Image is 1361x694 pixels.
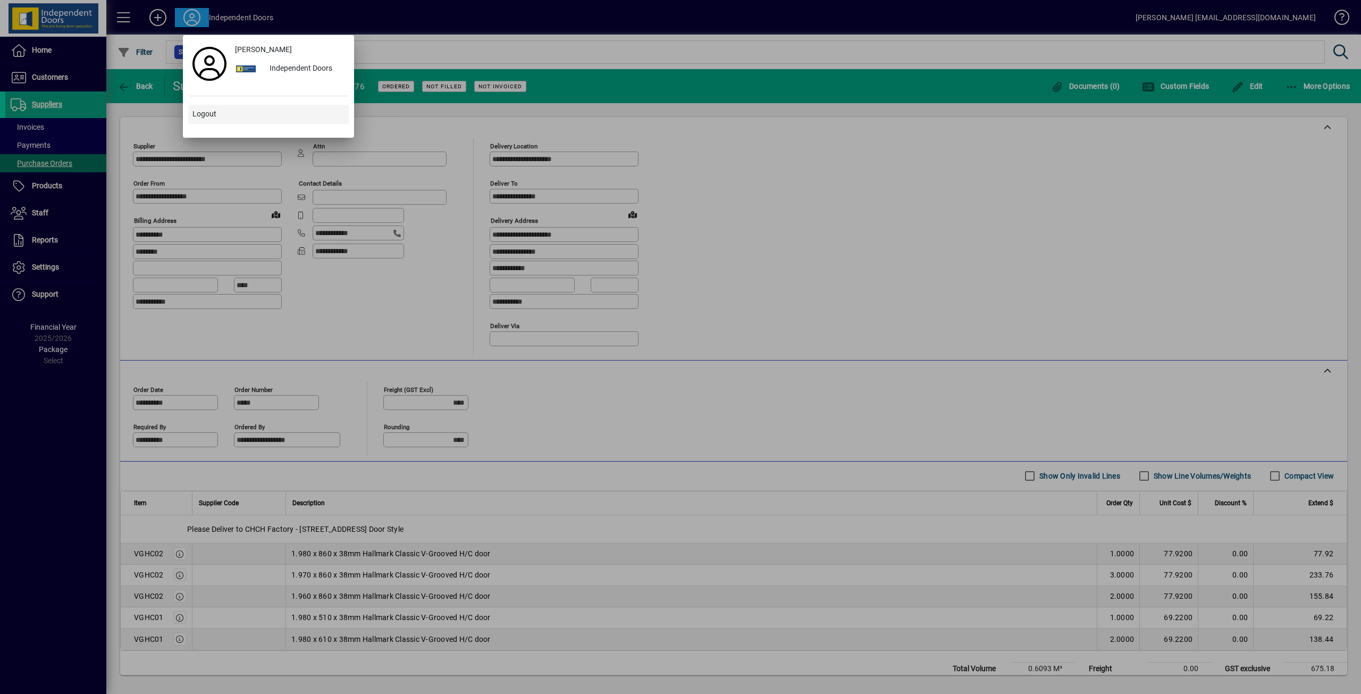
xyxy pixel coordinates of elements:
span: [PERSON_NAME] [235,44,292,55]
div: Independent Doors [261,60,349,79]
a: [PERSON_NAME] [231,40,349,60]
span: Logout [192,108,216,120]
button: Logout [188,105,349,124]
button: Independent Doors [231,60,349,79]
a: Profile [188,54,231,73]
